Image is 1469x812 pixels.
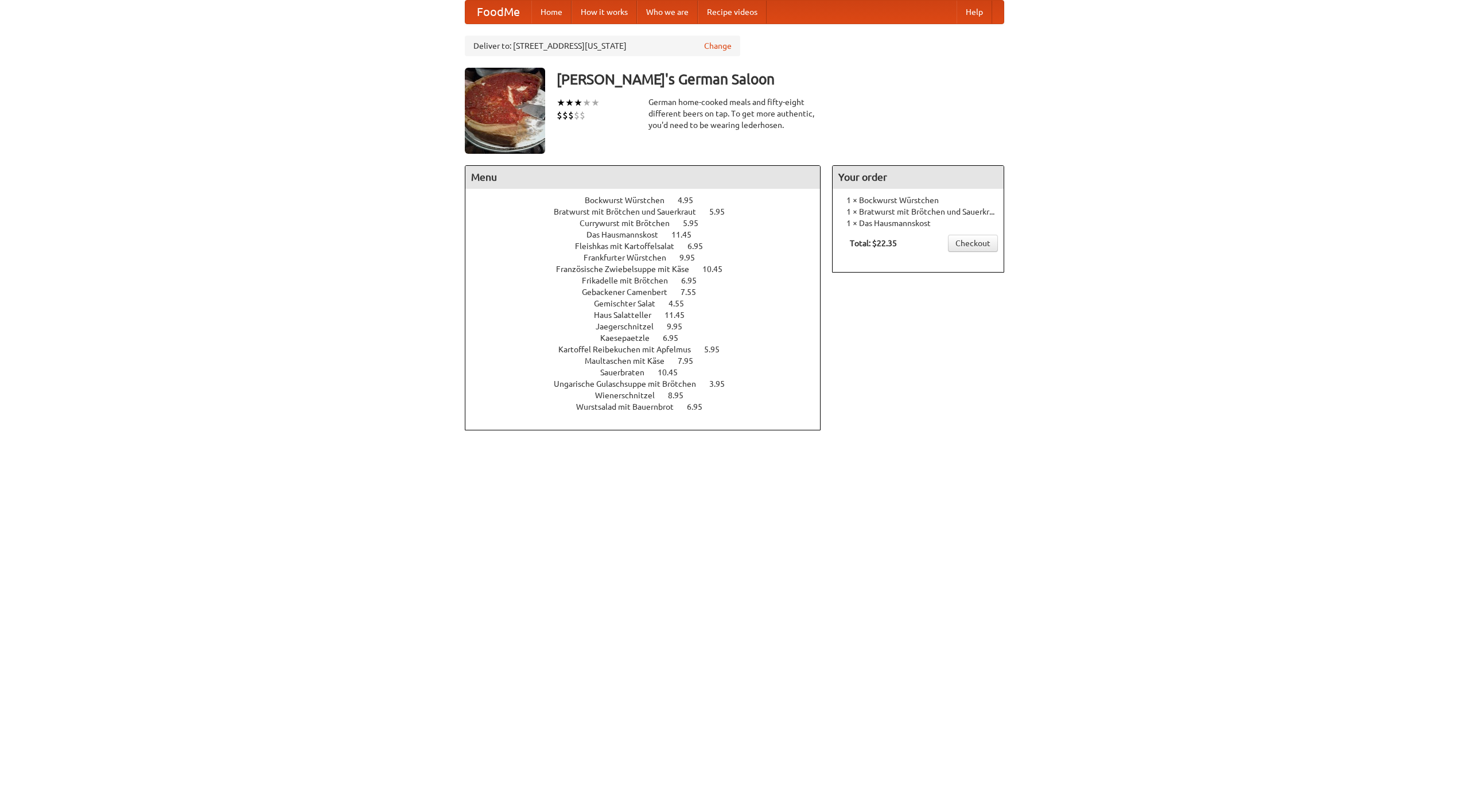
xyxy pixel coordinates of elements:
span: Sauerbraten [600,368,656,377]
li: ★ [557,96,565,109]
span: Currywurst mit Brötchen [580,219,681,228]
a: Wienerschnitzel 8.95 [595,391,705,400]
span: 4.95 [678,196,705,205]
span: 3.95 [709,379,736,388]
a: Jaegerschnitzel 9.95 [596,322,704,331]
span: 8.95 [668,391,695,400]
span: 6.95 [687,402,714,411]
a: Currywurst mit Brötchen 5.95 [580,219,720,228]
span: Wienerschnitzel [595,391,666,400]
a: Sauerbraten 10.45 [600,368,699,377]
a: Frankfurter Würstchen 9.95 [584,253,716,262]
li: ★ [582,96,591,109]
a: Bratwurst mit Brötchen und Sauerkraut 5.95 [554,207,746,216]
a: Ungarische Gulaschsuppe mit Brötchen 3.95 [554,379,746,388]
a: Französische Zwiebelsuppe mit Käse 10.45 [556,265,744,274]
span: Wurstsalad mit Bauernbrot [576,402,685,411]
span: Französische Zwiebelsuppe mit Käse [556,265,701,274]
a: Home [531,1,572,24]
li: 1 × Das Hausmannskost [838,217,998,229]
a: Wurstsalad mit Bauernbrot 6.95 [576,402,724,411]
a: Frikadelle mit Brötchen 6.95 [582,276,718,285]
li: $ [557,109,562,122]
div: German home-cooked meals and fifty-eight different beers on tap. To get more authentic, you'd nee... [648,96,821,131]
span: Frikadelle mit Brötchen [582,276,679,285]
li: ★ [574,96,582,109]
a: Recipe videos [698,1,767,24]
span: Ungarische Gulaschsuppe mit Brötchen [554,379,708,388]
span: 10.45 [702,265,734,274]
a: Maultaschen mit Käse 7.95 [585,356,714,366]
span: 6.95 [663,333,690,343]
span: Gemischter Salat [594,299,667,308]
li: ★ [565,96,574,109]
span: 9.95 [679,253,706,262]
span: 11.45 [671,230,703,239]
span: Kaesepaetzle [600,333,661,343]
a: Fleishkas mit Kartoffelsalat 6.95 [575,242,724,251]
span: 10.45 [658,368,689,377]
span: 11.45 [664,310,696,320]
span: 5.95 [704,345,731,354]
li: ★ [591,96,600,109]
span: Bockwurst Würstchen [585,196,676,205]
span: 4.55 [669,299,695,308]
span: 7.55 [681,287,708,297]
span: 6.95 [687,242,714,251]
a: Haus Salatteller 11.45 [594,310,706,320]
span: Maultaschen mit Käse [585,356,676,366]
b: Total: $22.35 [850,239,897,248]
span: Jaegerschnitzel [596,322,665,331]
a: Kaesepaetzle 6.95 [600,333,699,343]
a: Bockwurst Würstchen 4.95 [585,196,714,205]
img: angular.jpg [465,68,545,154]
a: Das Hausmannskost 11.45 [586,230,713,239]
a: FoodMe [465,1,531,24]
span: Gebackener Camenbert [582,287,679,297]
h3: [PERSON_NAME]'s German Saloon [557,68,1004,91]
h4: Menu [465,166,820,189]
li: $ [574,109,580,122]
span: 5.95 [683,219,710,228]
a: Checkout [948,235,998,252]
span: 6.95 [681,276,708,285]
span: Kartoffel Reibekuchen mit Apfelmus [558,345,702,354]
a: Kartoffel Reibekuchen mit Apfelmus 5.95 [558,345,741,354]
span: Haus Salatteller [594,310,663,320]
li: 1 × Bockwurst Würstchen [838,195,998,206]
span: Frankfurter Würstchen [584,253,678,262]
span: Das Hausmannskost [586,230,670,239]
span: Fleishkas mit Kartoffelsalat [575,242,686,251]
li: 1 × Bratwurst mit Brötchen und Sauerkraut [838,206,998,217]
a: Who we are [637,1,698,24]
span: 7.95 [678,356,705,366]
a: Change [704,40,732,52]
a: Help [957,1,992,24]
a: Gemischter Salat 4.55 [594,299,705,308]
span: 5.95 [709,207,736,216]
li: $ [562,109,568,122]
a: Gebackener Camenbert 7.55 [582,287,717,297]
span: 9.95 [667,322,694,331]
h4: Your order [833,166,1004,189]
li: $ [580,109,585,122]
span: Bratwurst mit Brötchen und Sauerkraut [554,207,708,216]
li: $ [568,109,574,122]
div: Deliver to: [STREET_ADDRESS][US_STATE] [465,36,740,56]
a: How it works [572,1,637,24]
